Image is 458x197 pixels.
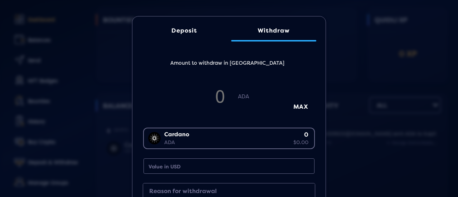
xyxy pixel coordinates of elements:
[238,94,256,119] span: ADA
[202,84,238,108] input: 0
[293,139,308,146] div: $0.00
[141,57,313,76] h5: Amount to withdraw in [GEOGRAPHIC_DATA]
[164,139,189,146] div: ADA
[149,27,220,34] div: Deposit
[293,130,308,139] div: 0
[164,130,189,138] div: Cardano
[231,20,316,41] a: Withdraw
[145,148,310,157] input: Search for option
[148,132,161,144] img: ADA
[283,101,318,113] button: MAX
[238,27,309,34] div: Withdraw
[146,186,301,196] label: Reason for withdrawal
[143,158,315,174] input: none
[142,20,227,41] a: Deposit
[143,128,315,149] div: Search for option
